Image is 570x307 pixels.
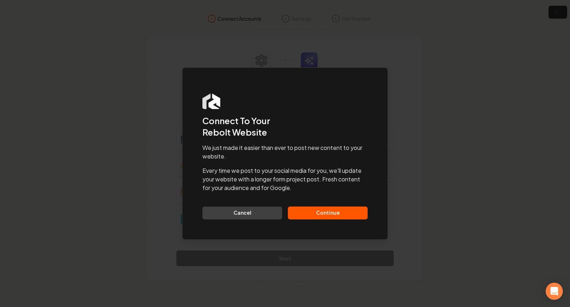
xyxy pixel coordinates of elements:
[288,206,368,219] button: Continue
[202,166,368,192] p: Every time we post to your social media for you, we'll update your website with a longer form pro...
[202,143,368,161] p: We just made it easier than ever to post new content to your website.
[202,93,220,109] img: Rebolt Logo
[202,206,282,219] button: Cancel
[202,115,368,138] h2: Connect To Your Rebolt Website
